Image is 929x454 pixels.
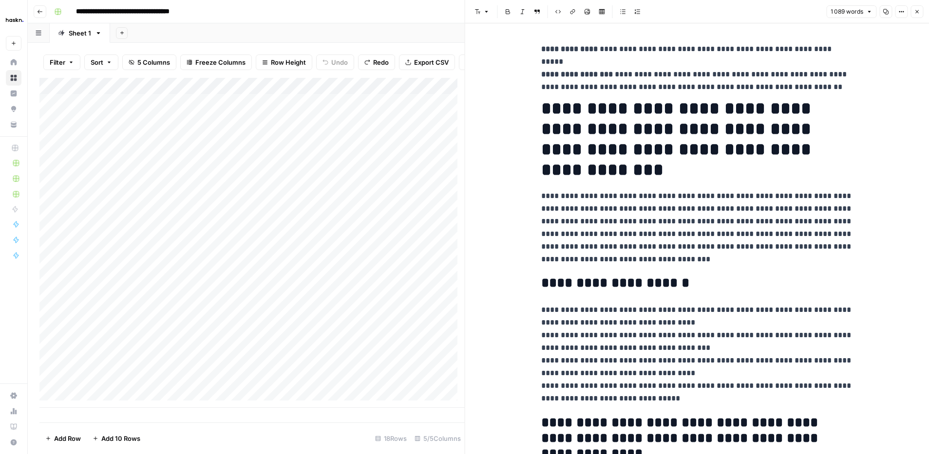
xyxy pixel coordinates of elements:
button: Add Row [39,431,87,446]
span: Export CSV [414,57,449,67]
a: Browse [6,70,21,86]
span: Freeze Columns [195,57,246,67]
button: Help + Support [6,435,21,450]
a: Your Data [6,117,21,132]
button: 1 089 words [826,5,876,18]
div: Sheet 1 [69,28,91,38]
div: 5/5 Columns [411,431,465,446]
button: Workspace: Haskn [6,8,21,32]
button: Freeze Columns [180,54,252,70]
a: Sheet 1 [50,23,110,43]
button: Row Height [256,54,312,70]
button: Filter [43,54,80,70]
span: Undo [331,57,348,67]
button: Sort [84,54,118,70]
img: Haskn Logo [6,11,23,29]
span: Sort [91,57,103,67]
span: Filter [50,57,65,67]
button: 5 Columns [122,54,176,70]
a: Learning Hub [6,419,21,435]
span: 5 Columns [137,57,170,67]
a: Opportunities [6,101,21,117]
a: Insights [6,86,21,101]
div: 18 Rows [371,431,411,446]
a: Settings [6,388,21,403]
button: Redo [358,54,395,70]
button: Undo [316,54,354,70]
button: Export CSV [399,54,455,70]
a: Home [6,54,21,70]
span: Redo [373,57,389,67]
span: Add 10 Rows [101,434,140,443]
a: Usage [6,403,21,419]
span: Add Row [54,434,81,443]
span: 1 089 words [831,7,863,16]
button: Add 10 Rows [87,431,146,446]
span: Row Height [271,57,306,67]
